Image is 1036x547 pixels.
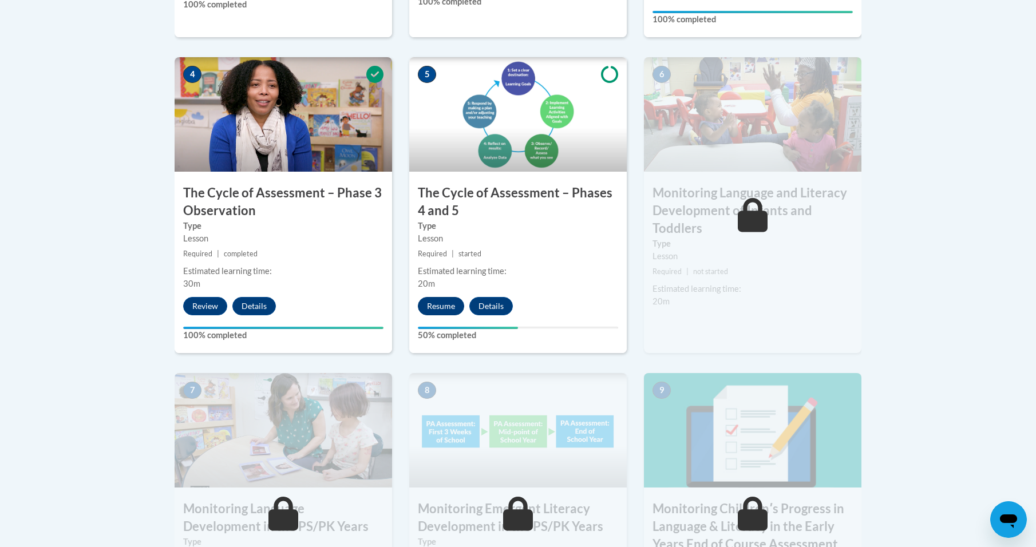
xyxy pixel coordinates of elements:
button: Resume [418,297,464,315]
div: Estimated learning time: [418,265,618,278]
img: Course Image [175,57,392,172]
div: Your progress [418,327,518,329]
img: Course Image [409,57,627,172]
label: 100% completed [653,13,853,26]
div: Your progress [183,327,383,329]
span: | [686,267,689,276]
img: Course Image [409,373,627,487]
label: 50% completed [418,329,618,342]
img: Course Image [644,373,861,487]
span: Required [418,249,447,258]
h3: Monitoring Emergent Literacy Development in the PS/PK Years [409,500,627,536]
button: Review [183,297,227,315]
img: Course Image [175,373,392,487]
label: Type [183,220,383,232]
h3: The Cycle of Assessment – Phases 4 and 5 [409,184,627,220]
span: completed [224,249,258,258]
span: Required [653,267,682,276]
div: Estimated learning time: [653,283,853,295]
span: started [458,249,481,258]
span: Required [183,249,212,258]
span: not started [693,267,728,276]
img: Course Image [644,57,861,172]
span: 4 [183,66,201,83]
span: | [452,249,454,258]
span: 9 [653,382,671,399]
label: Type [653,237,853,250]
div: Estimated learning time: [183,265,383,278]
div: Your progress [653,11,853,13]
label: 100% completed [183,329,383,342]
h3: The Cycle of Assessment – Phase 3 Observation [175,184,392,220]
span: 7 [183,382,201,399]
div: Lesson [183,232,383,245]
span: 8 [418,382,436,399]
button: Details [469,297,513,315]
span: 20m [653,296,670,306]
div: Lesson [418,232,618,245]
h3: Monitoring Language and Literacy Development of Infants and Toddlers [644,184,861,237]
iframe: Button to launch messaging window [990,501,1027,538]
span: 6 [653,66,671,83]
h3: Monitoring Language Development in the PS/PK Years [175,500,392,536]
button: Details [232,297,276,315]
span: 20m [418,279,435,288]
span: | [217,249,219,258]
span: 5 [418,66,436,83]
span: 30m [183,279,200,288]
div: Lesson [653,250,853,263]
label: Type [418,220,618,232]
